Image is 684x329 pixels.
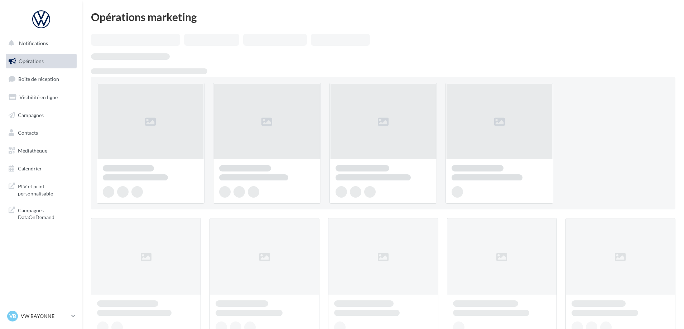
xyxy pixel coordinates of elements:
[18,112,44,118] span: Campagnes
[6,309,77,323] a: VB VW BAYONNE
[4,203,78,224] a: Campagnes DataOnDemand
[18,147,47,154] span: Médiathèque
[18,205,74,221] span: Campagnes DataOnDemand
[21,313,68,320] p: VW BAYONNE
[9,313,16,320] span: VB
[18,182,74,197] span: PLV et print personnalisable
[4,179,78,200] a: PLV et print personnalisable
[4,143,78,158] a: Médiathèque
[4,125,78,140] a: Contacts
[4,161,78,176] a: Calendrier
[19,94,58,100] span: Visibilité en ligne
[18,130,38,136] span: Contacts
[4,108,78,123] a: Campagnes
[91,11,675,22] div: Opérations marketing
[18,165,42,171] span: Calendrier
[19,58,44,64] span: Opérations
[4,71,78,87] a: Boîte de réception
[18,76,59,82] span: Boîte de réception
[4,54,78,69] a: Opérations
[19,40,48,46] span: Notifications
[4,36,75,51] button: Notifications
[4,90,78,105] a: Visibilité en ligne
